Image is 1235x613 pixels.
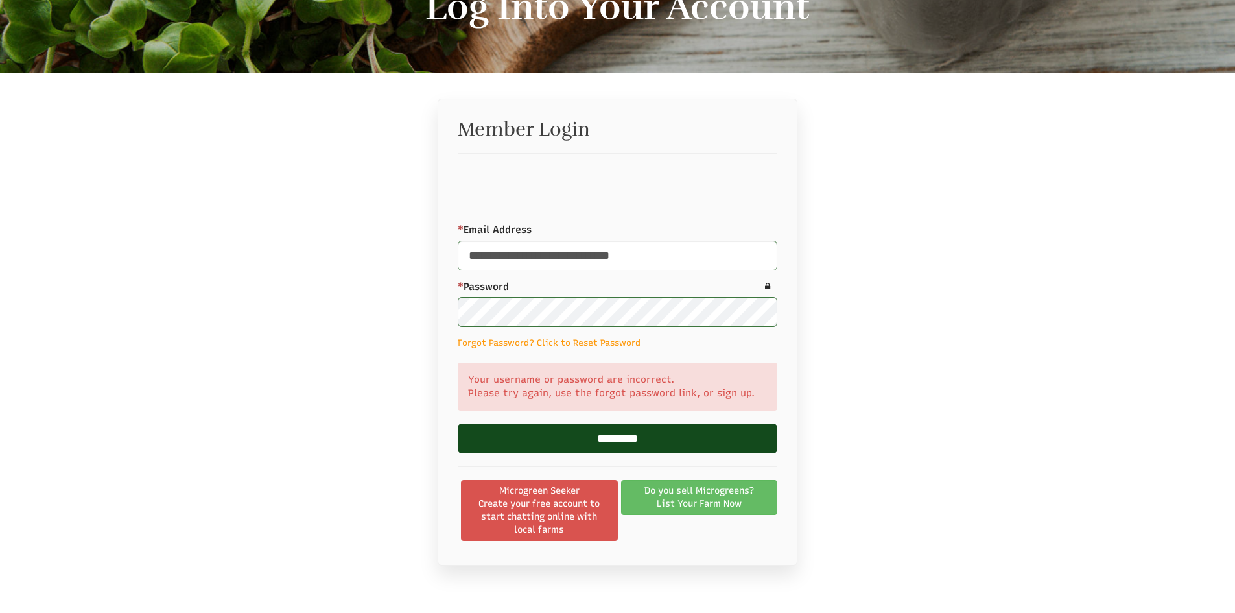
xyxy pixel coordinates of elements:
a: Do you sell Microgreens?List Your Farm Now [621,480,778,515]
h2: Member Login [458,119,777,140]
iframe: Sign in with Google Button [451,165,602,194]
span: Create your free account to start chatting online with local farms [469,498,609,536]
span: List Your Farm Now [657,498,742,511]
a: Forgot Password? Click to Reset Password [458,337,641,348]
label: Email Address [458,223,777,237]
label: Password [458,280,777,294]
div: Your username or password are incorrect. Please try again, use the forgot password link, or sign up. [458,363,777,411]
a: Microgreen SeekerCreate your free account to start chatting online with local farms [461,480,618,541]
